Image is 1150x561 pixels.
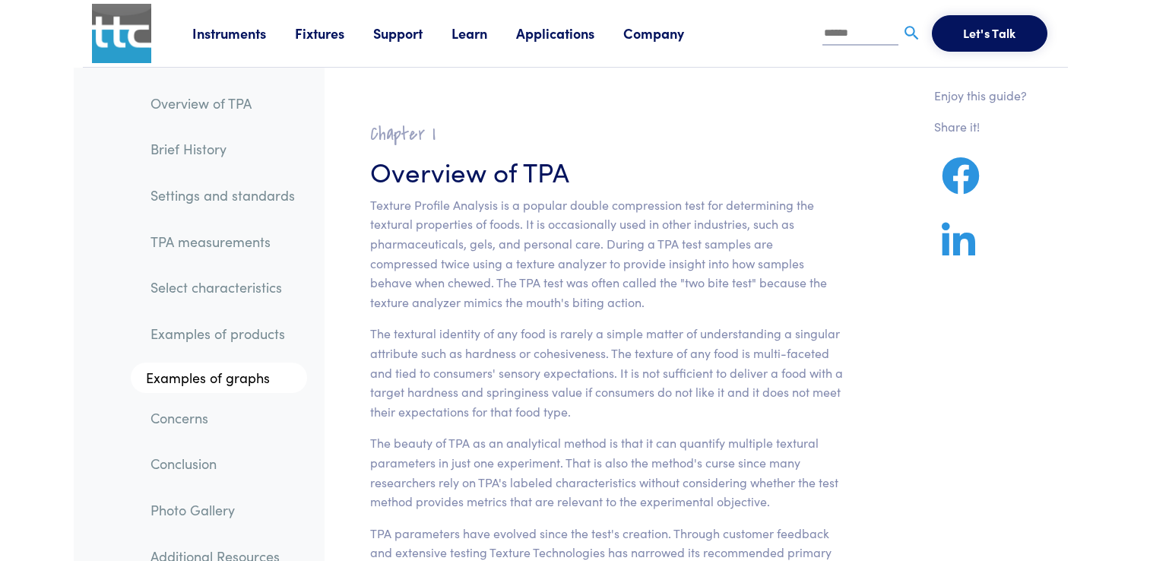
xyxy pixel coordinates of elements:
a: Examples of products [138,316,307,351]
a: Concerns [138,401,307,436]
p: Enjoy this guide? [934,86,1027,106]
p: Texture Profile Analysis is a popular double compression test for determining the textural proper... [370,195,844,312]
h3: Overview of TPA [370,152,844,189]
a: TPA measurements [138,224,307,259]
a: Photo Gallery [138,493,307,528]
a: Support [373,24,451,43]
a: Conclusion [138,446,307,481]
a: Share on LinkedIn [934,240,983,259]
a: Overview of TPA [138,86,307,121]
p: The beauty of TPA as an analytical method is that it can quantify multiple textural parameters in... [370,433,844,511]
a: Fixtures [295,24,373,43]
a: Applications [516,24,623,43]
p: Share it! [934,117,1027,137]
p: The textural identity of any food is rarely a simple matter of understanding a singular attribute... [370,324,844,421]
a: Instruments [192,24,295,43]
a: Select characteristics [138,270,307,305]
a: Examples of graphs [131,363,307,393]
a: Brief History [138,132,307,166]
a: Company [623,24,713,43]
button: Let's Talk [932,15,1047,52]
img: ttc_logo_1x1_v1.0.png [92,4,151,63]
h2: Chapter I [370,122,844,146]
a: Learn [451,24,516,43]
a: Settings and standards [138,178,307,213]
